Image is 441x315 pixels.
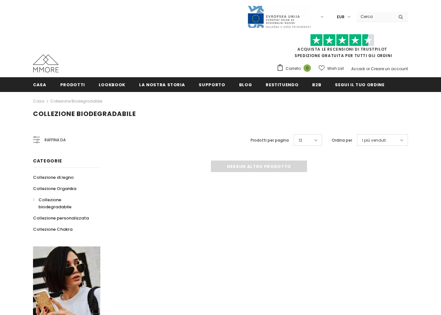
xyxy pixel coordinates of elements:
[319,63,344,74] a: Wish List
[33,109,136,118] span: Collezione biodegradabile
[327,65,344,72] span: Wish List
[38,197,71,210] span: Collezione biodegradabile
[247,14,311,19] a: Javni Razpis
[139,82,185,88] span: La nostra storia
[266,77,298,92] a: Restituendo
[33,77,46,92] a: Casa
[266,82,298,88] span: Restituendo
[199,77,225,92] a: supporto
[286,65,301,72] span: Carrello
[277,64,314,73] a: Carrello 0
[33,174,74,180] span: Collezione di legno
[33,212,89,224] a: Collezione personalizzata
[239,77,252,92] a: Blog
[60,77,85,92] a: Prodotti
[33,82,46,88] span: Casa
[33,224,72,235] a: Collezione Chakra
[33,54,59,72] img: Casi MMORE
[351,66,365,71] a: Accedi
[33,97,44,105] a: Casa
[312,77,321,92] a: B2B
[33,158,62,164] span: Categorie
[139,77,185,92] a: La nostra storia
[50,98,102,104] a: Collezione biodegradabile
[33,186,76,192] span: Collezione Organika
[239,82,252,88] span: Blog
[33,215,89,221] span: Collezione personalizzata
[304,64,311,72] span: 0
[247,5,311,29] img: Javni Razpis
[99,77,125,92] a: Lookbook
[310,34,374,46] img: Fidati di Pilot Stars
[332,137,352,144] label: Ordina per
[366,66,370,71] span: or
[33,183,76,194] a: Collezione Organika
[99,82,125,88] span: Lookbook
[299,137,302,144] span: 12
[45,137,66,144] span: Raffina da
[33,172,74,183] a: Collezione di legno
[335,77,384,92] a: Segui il tuo ordine
[362,137,386,144] span: I più venduti
[33,226,72,232] span: Collezione Chakra
[277,37,408,58] span: SPEDIZIONE GRATUITA PER TUTTI GLI ORDINI
[297,46,387,52] a: Acquista le recensioni di TrustPilot
[357,12,394,21] input: Search Site
[199,82,225,88] span: supporto
[337,14,345,20] span: EUR
[251,137,289,144] label: Prodotti per pagina
[60,82,85,88] span: Prodotti
[33,194,93,212] a: Collezione biodegradabile
[312,82,321,88] span: B2B
[371,66,408,71] a: Creare un account
[335,82,384,88] span: Segui il tuo ordine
